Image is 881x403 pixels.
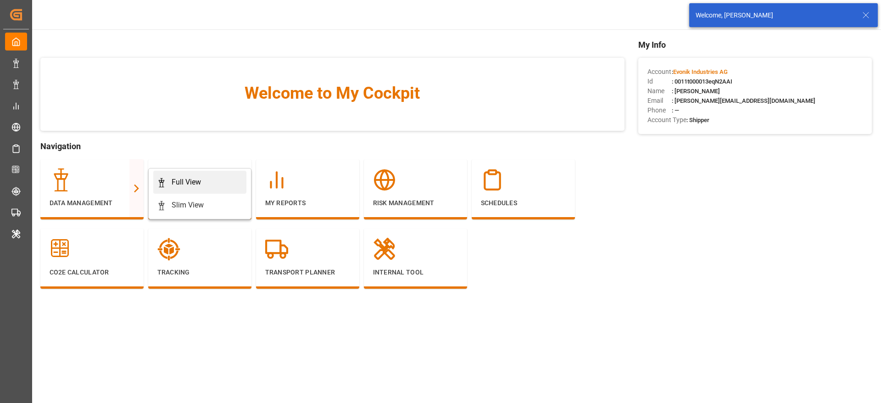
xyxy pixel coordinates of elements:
[153,171,246,194] a: Full View
[686,117,709,123] span: : Shipper
[672,107,679,114] span: : —
[647,106,672,115] span: Phone
[265,198,350,208] p: My Reports
[373,198,458,208] p: Risk Management
[647,77,672,86] span: Id
[172,200,204,211] div: Slim View
[50,268,134,277] p: CO2e Calculator
[696,11,853,20] div: Welcome, [PERSON_NAME]
[638,39,872,51] span: My Info
[647,67,672,77] span: Account
[672,88,720,95] span: : [PERSON_NAME]
[647,96,672,106] span: Email
[647,115,686,125] span: Account Type
[672,78,732,85] span: : 0011t000013eqN2AAI
[265,268,350,277] p: Transport Planner
[157,268,242,277] p: Tracking
[40,140,625,152] span: Navigation
[672,68,728,75] span: :
[172,177,201,188] div: Full View
[647,86,672,96] span: Name
[672,97,815,104] span: : [PERSON_NAME][EMAIL_ADDRESS][DOMAIN_NAME]
[373,268,458,277] p: Internal Tool
[153,194,246,217] a: Slim View
[50,198,134,208] p: Data Management
[673,68,728,75] span: Evonik Industries AG
[481,198,566,208] p: Schedules
[59,81,606,106] span: Welcome to My Cockpit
